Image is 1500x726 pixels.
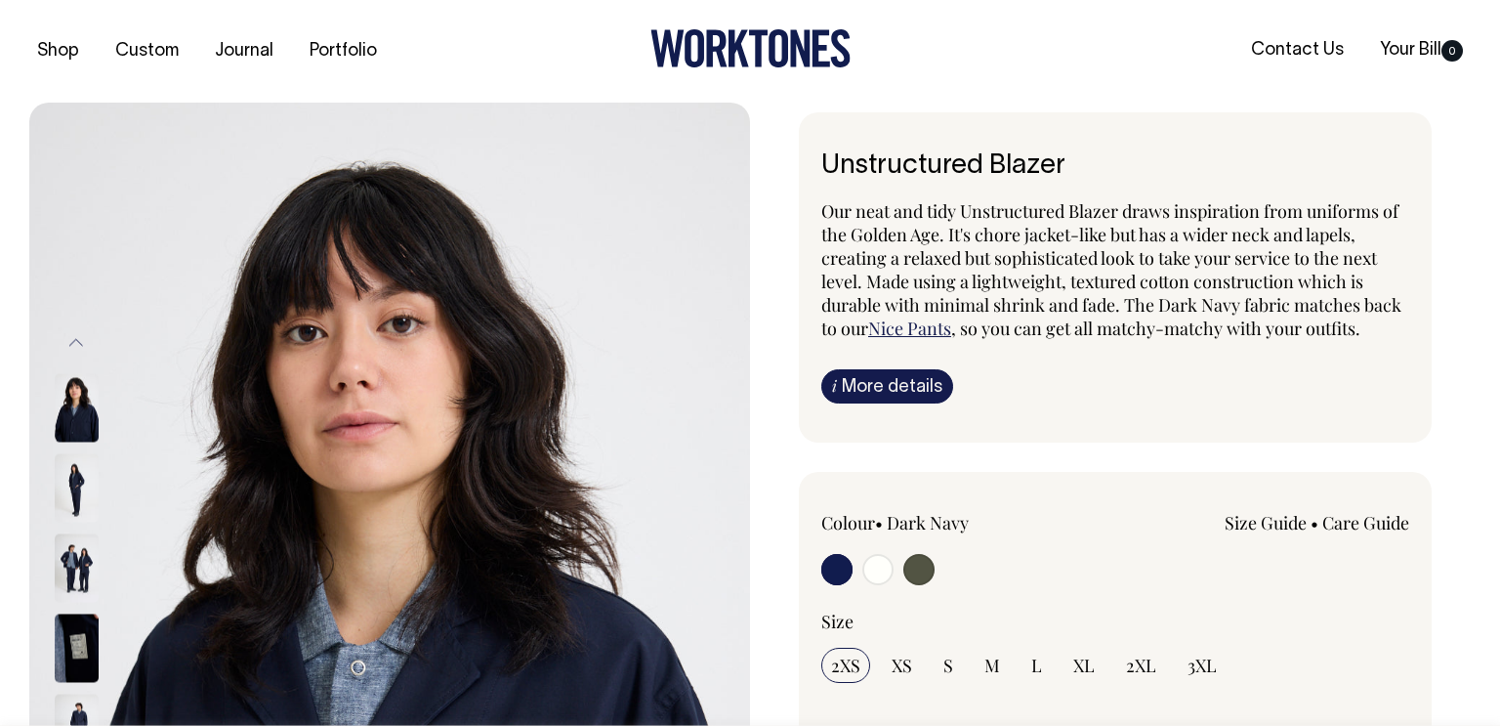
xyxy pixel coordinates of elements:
[1311,511,1318,534] span: •
[951,317,1360,340] span: , so you can get all matchy-matchy with your outfits.
[943,654,953,677] span: S
[821,511,1057,534] div: Colour
[55,454,99,523] img: dark-navy
[1178,648,1227,683] input: 3XL
[55,534,99,603] img: dark-navy
[821,151,1409,182] h6: Unstructured Blazer
[821,369,953,404] a: iMore details
[1225,511,1307,534] a: Size Guide
[1116,648,1166,683] input: 2XL
[832,375,837,396] span: i
[975,648,1010,683] input: M
[831,654,860,677] span: 2XS
[821,648,870,683] input: 2XS
[887,511,969,534] label: Dark Navy
[868,317,951,340] a: Nice Pants
[882,648,922,683] input: XS
[875,511,883,534] span: •
[207,35,281,67] a: Journal
[1063,648,1104,683] input: XL
[1031,654,1042,677] span: L
[821,199,1401,340] span: Our neat and tidy Unstructured Blazer draws inspiration from uniforms of the Golden Age. It's cho...
[1187,654,1217,677] span: 3XL
[821,610,1409,633] div: Size
[1441,40,1463,62] span: 0
[302,35,385,67] a: Portfolio
[1073,654,1095,677] span: XL
[934,648,963,683] input: S
[1126,654,1156,677] span: 2XL
[107,35,187,67] a: Custom
[1243,34,1352,66] a: Contact Us
[62,320,91,364] button: Previous
[55,615,99,683] img: dark-navy
[892,654,912,677] span: XS
[1372,34,1471,66] a: Your Bill0
[29,35,87,67] a: Shop
[55,374,99,443] img: dark-navy
[1021,648,1052,683] input: L
[984,654,1000,677] span: M
[1322,511,1409,534] a: Care Guide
